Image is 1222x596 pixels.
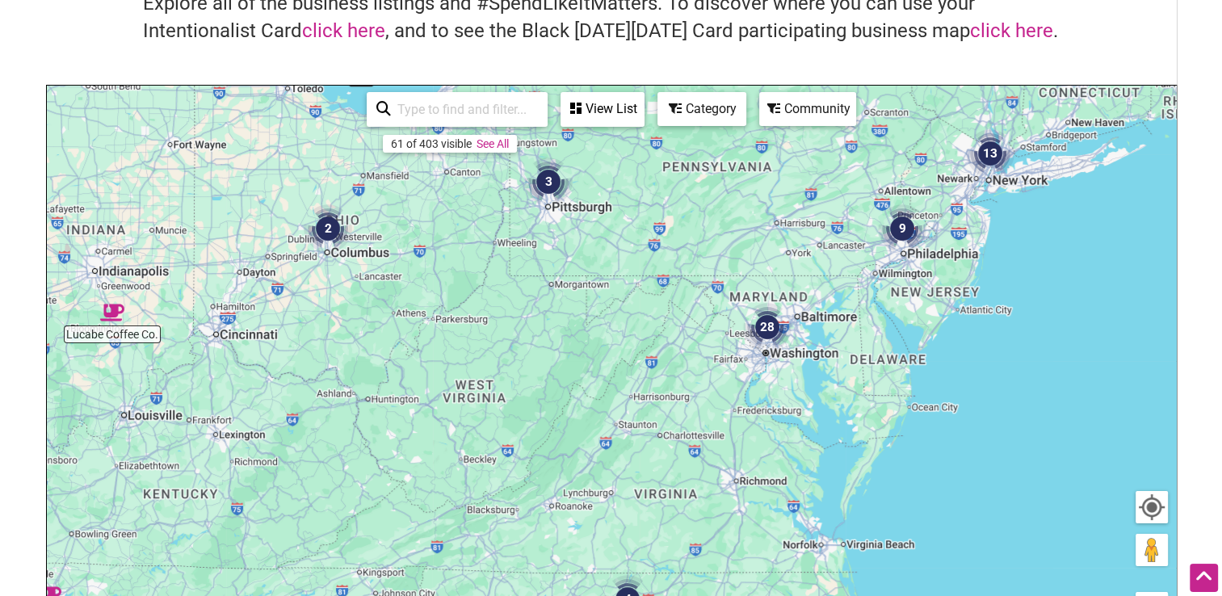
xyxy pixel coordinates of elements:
div: 28 [743,303,792,351]
div: 2 [304,204,352,253]
div: Community [761,94,855,124]
button: Your Location [1136,491,1168,523]
a: click here [970,19,1053,42]
div: 61 of 403 visible [391,137,472,150]
div: View List [562,94,643,124]
div: 3 [524,157,573,206]
input: Type to find and filter... [391,94,538,125]
div: 9 [878,204,926,253]
div: Scroll Back to Top [1190,564,1218,592]
div: Category [659,94,745,124]
div: Type to search and filter [367,92,548,127]
div: Lucabe Coffee Co. [100,300,124,325]
div: Filter by category [657,92,746,126]
a: See All [477,137,509,150]
div: 13 [966,129,1014,178]
button: Drag Pegman onto the map to open Street View [1136,534,1168,566]
div: Filter by Community [759,92,856,126]
a: click here [302,19,385,42]
div: See a list of the visible businesses [561,92,645,127]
